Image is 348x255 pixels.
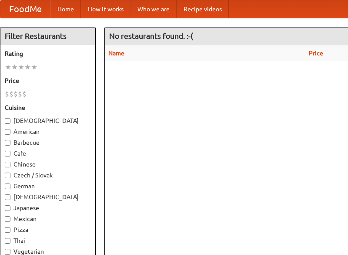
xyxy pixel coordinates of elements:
label: [DEMOGRAPHIC_DATA] [5,193,91,201]
input: Vegetarian [5,249,10,255]
input: [DEMOGRAPHIC_DATA] [5,194,10,200]
label: German [5,182,91,190]
input: Mexican [5,216,10,222]
input: Czech / Slovak [5,173,10,178]
h4: Filter Restaurants [0,27,95,45]
input: Barbecue [5,140,10,146]
label: Cafe [5,149,91,158]
label: Japanese [5,204,91,212]
li: ★ [24,62,31,72]
li: $ [22,89,27,99]
label: Barbecue [5,138,91,147]
a: Price [309,50,323,57]
ng-pluralize: No restaurants found. :-( [109,32,193,40]
h5: Price [5,76,91,85]
li: ★ [31,62,37,72]
label: Czech / Slovak [5,171,91,180]
input: German [5,184,10,189]
label: [DEMOGRAPHIC_DATA] [5,116,91,125]
input: Japanese [5,205,10,211]
h5: Rating [5,49,91,58]
label: Mexican [5,214,91,223]
input: American [5,129,10,135]
a: Who we are [130,0,177,18]
a: Recipe videos [177,0,229,18]
h5: Cuisine [5,103,91,112]
input: Pizza [5,227,10,233]
input: Cafe [5,151,10,156]
li: ★ [18,62,24,72]
li: $ [5,89,9,99]
li: $ [9,89,13,99]
label: Thai [5,236,91,245]
input: [DEMOGRAPHIC_DATA] [5,118,10,124]
li: ★ [11,62,18,72]
li: ★ [5,62,11,72]
li: $ [18,89,22,99]
label: Pizza [5,225,91,234]
input: Thai [5,238,10,244]
label: Chinese [5,160,91,169]
input: Chinese [5,162,10,167]
a: How it works [81,0,130,18]
a: Name [108,50,124,57]
label: American [5,127,91,136]
li: $ [13,89,18,99]
a: FoodMe [0,0,50,18]
a: Home [50,0,81,18]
